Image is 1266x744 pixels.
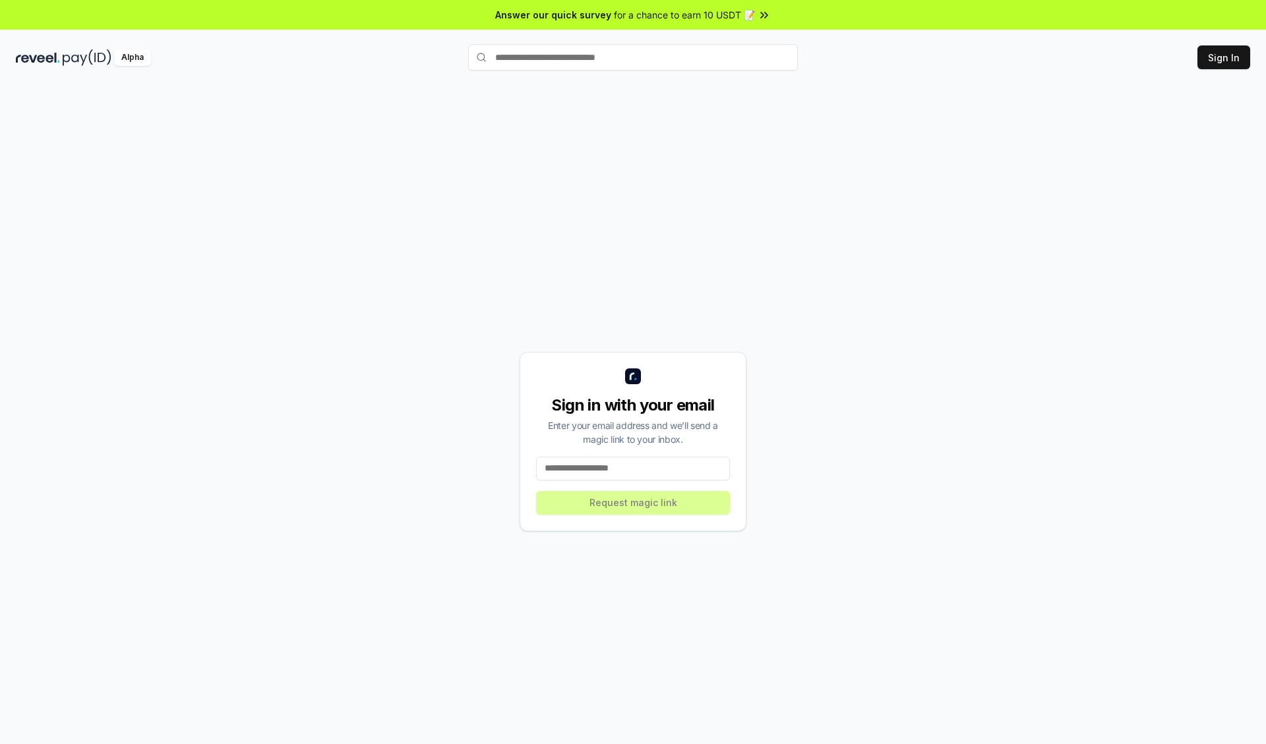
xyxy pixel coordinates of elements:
img: logo_small [625,368,641,384]
span: Answer our quick survey [495,8,611,22]
div: Enter your email address and we’ll send a magic link to your inbox. [536,418,730,446]
div: Sign in with your email [536,395,730,416]
span: for a chance to earn 10 USDT 📝 [614,8,755,22]
img: pay_id [63,49,111,66]
button: Sign In [1197,45,1250,69]
div: Alpha [114,49,151,66]
img: reveel_dark [16,49,60,66]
